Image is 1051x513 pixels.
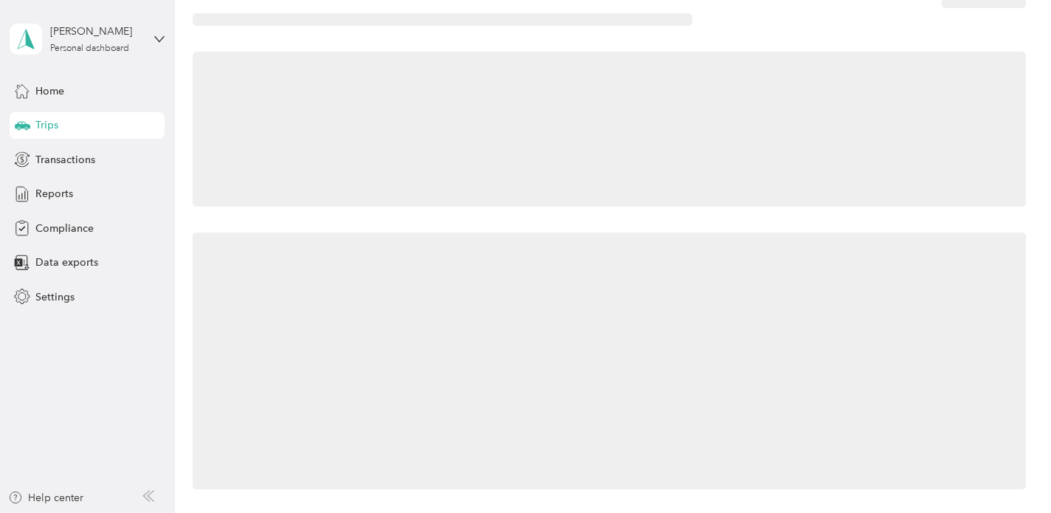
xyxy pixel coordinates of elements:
iframe: Everlance-gr Chat Button Frame [968,430,1051,513]
div: [PERSON_NAME] [50,24,142,39]
span: Data exports [35,255,98,270]
span: Reports [35,186,73,202]
span: Compliance [35,221,94,236]
span: Home [35,83,64,99]
span: Settings [35,289,75,305]
span: Transactions [35,152,95,168]
button: Help center [8,490,83,506]
div: Personal dashboard [50,44,129,53]
span: Trips [35,117,58,133]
